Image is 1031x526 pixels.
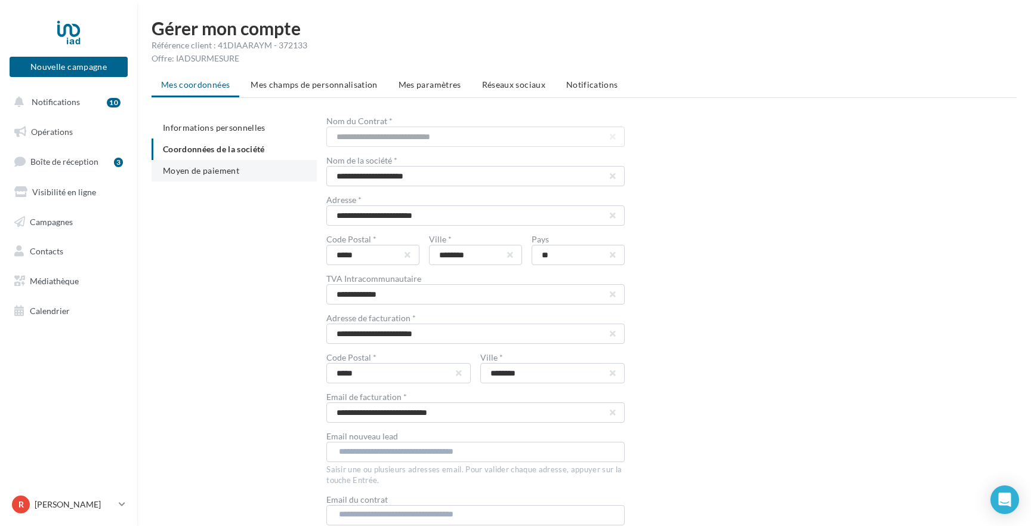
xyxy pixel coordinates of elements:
[163,122,266,133] span: Informations personnelles
[114,158,123,167] div: 3
[30,276,79,286] span: Médiathèque
[990,485,1019,514] div: Open Intercom Messenger
[7,149,130,174] a: Boîte de réception3
[107,98,121,107] div: 10
[326,196,625,204] div: Adresse *
[30,216,73,226] span: Campagnes
[163,165,239,176] span: Moyen de paiement
[32,97,80,107] span: Notifications
[326,117,625,125] div: Nom du Contrat *
[30,156,98,167] span: Boîte de réception
[18,499,24,510] span: R
[7,269,130,294] a: Médiathèque
[326,353,471,362] div: Code Postal *
[326,462,625,486] div: Saisir une ou plusieurs adresses email. Pour valider chaque adresse, appuyer sur la touche Entrée.
[30,246,63,256] span: Contacts
[326,156,625,165] div: Nom de la société *
[251,79,378,90] span: Mes champs de personnalisation
[566,79,618,90] span: Notifications
[326,235,419,244] div: Code Postal *
[7,180,130,205] a: Visibilité en ligne
[30,306,70,316] span: Calendrier
[326,275,625,283] div: TVA Intracommunautaire
[326,496,625,504] div: Email du contrat
[10,493,128,516] a: R [PERSON_NAME]
[7,90,125,115] button: Notifications 10
[480,353,625,362] div: Ville *
[326,432,625,441] div: Email nouveau lead
[35,499,114,510] p: [PERSON_NAME]
[482,79,545,90] span: Réseaux sociaux
[326,393,625,401] div: Email de facturation *
[7,299,130,324] a: Calendrier
[326,314,625,322] div: Adresse de facturation *
[7,119,130,144] a: Opérations
[152,53,1017,64] div: Offre: IADSURMESURE
[32,187,96,197] span: Visibilité en ligne
[31,127,73,137] span: Opérations
[10,57,128,77] button: Nouvelle campagne
[399,79,461,90] span: Mes paramètres
[152,39,1017,51] div: Référence client : 41DIAARAYM - 372133
[7,239,130,264] a: Contacts
[7,210,130,235] a: Campagnes
[152,19,1017,37] h1: Gérer mon compte
[532,235,625,244] div: Pays
[429,235,522,244] div: Ville *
